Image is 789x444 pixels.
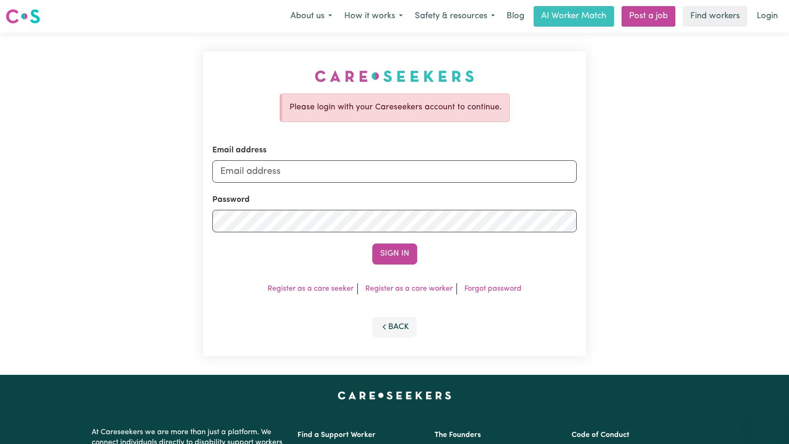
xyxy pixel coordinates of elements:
a: Register as a care worker [365,285,453,293]
button: Back [372,317,417,337]
a: Code of Conduct [572,431,630,439]
a: Forgot password [464,285,521,293]
a: Login [751,6,783,27]
button: About us [284,7,338,26]
input: Email address [212,160,577,183]
a: Register as a care seeker [268,285,354,293]
label: Password [212,194,250,206]
button: How it works [338,7,409,26]
button: Safety & resources [409,7,501,26]
a: Find a Support Worker [297,431,376,439]
button: Sign In [372,243,417,264]
a: Careseekers logo [6,6,40,27]
a: Post a job [622,6,675,27]
iframe: Button to launch messaging window [752,407,782,437]
a: Find workers [683,6,747,27]
a: The Founders [434,431,481,439]
p: Please login with your Careseekers account to continue. [290,101,502,114]
label: Email address [212,144,267,156]
a: AI Worker Match [534,6,614,27]
a: Blog [501,6,530,27]
a: Careseekers home page [338,392,451,399]
img: Careseekers logo [6,8,40,25]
